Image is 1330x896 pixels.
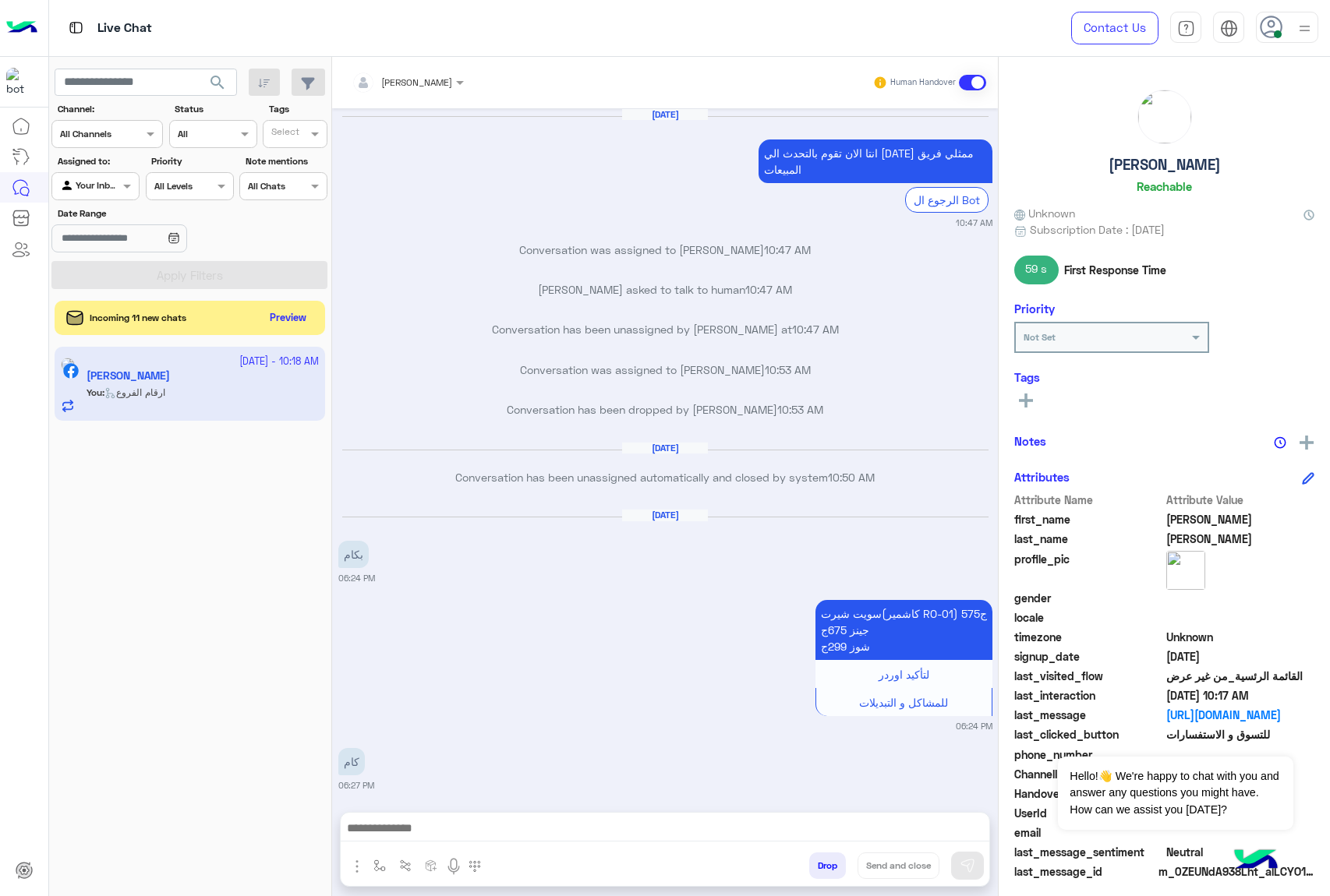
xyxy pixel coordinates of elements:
[1166,629,1315,645] span: Unknown
[890,76,956,89] small: Human Handover
[367,852,393,878] button: select flow
[1014,707,1163,723] span: last_message
[1166,590,1315,606] span: null
[1030,221,1165,238] span: Subscription Date : [DATE]
[269,125,299,143] div: Select
[90,311,186,325] span: Incoming 11 new chats
[905,187,989,213] div: الرجوع ال Bot
[1014,766,1163,782] span: ChannelId
[269,102,326,116] label: Tags
[1166,511,1315,527] span: محمد
[1166,844,1315,860] span: 0
[879,668,929,681] span: لتأكيد اوردر
[199,69,237,102] button: search
[338,242,992,258] p: Conversation was assigned to [PERSON_NAME]
[859,696,948,709] span: للمشاكل و التبديلات
[1166,648,1315,665] span: 2024-08-13T07:48:48.858Z
[338,748,365,775] p: 4/11/2024, 6:27 PM
[338,321,992,337] p: Conversation has been unassigned by [PERSON_NAME] at
[1166,687,1315,704] span: 2025-10-05T07:17:48.014Z
[381,76,452,88] span: [PERSON_NAME]
[6,12,37,44] img: Logo
[956,217,992,229] small: 10:47 AM
[1138,90,1191,143] img: picture
[759,139,992,183] p: 28/8/2024, 10:47 AM
[1014,434,1046,448] h6: Notes
[1014,687,1163,704] span: last_interaction
[1014,511,1163,527] span: first_name
[1014,629,1163,645] span: timezone
[58,206,232,220] label: Date Range
[444,857,463,876] img: send voice note
[175,102,255,116] label: Status
[1295,19,1314,38] img: profile
[1064,262,1166,278] span: First Response Time
[1014,551,1163,587] span: profile_pic
[58,154,138,168] label: Assigned to:
[956,720,992,732] small: 06:24 PM
[1014,863,1155,880] span: last_message_id
[1109,156,1221,174] h5: [PERSON_NAME]
[338,469,992,485] p: Conversation has been unassigned automatically and closed by system
[399,859,412,872] img: Trigger scenario
[1177,19,1195,37] img: tab
[622,109,708,120] h6: [DATE]
[1014,205,1075,221] span: Unknown
[792,323,839,336] span: 10:47 AM
[6,68,34,96] img: 713415422032625
[1166,551,1205,590] img: picture
[1014,668,1163,684] span: last_visited_flow
[1166,824,1315,841] span: null
[1014,805,1163,821] span: UserId
[1014,824,1163,841] span: email
[858,852,939,879] button: Send and close
[777,403,823,416] span: 10:53 AM
[1014,609,1163,626] span: locale
[815,600,992,660] p: 4/11/2024, 6:24 PM
[1166,531,1315,547] span: أحمد
[1158,863,1314,880] span: m_0ZEUNdA938Lht_alLCYO1iafUgJW-sJ1V0vg35ZSfhXLzmZik8KjRIq7RgibhFftUabezFJvvIVtBNT-tFi_6g
[764,243,811,256] span: 10:47 AM
[246,154,326,168] label: Note mentions
[373,859,386,872] img: select flow
[338,541,369,568] p: 4/11/2024, 6:24 PM
[58,102,161,116] label: Channel:
[338,362,992,378] p: Conversation was assigned to [PERSON_NAME]
[469,860,481,873] img: make a call
[1014,302,1055,316] h6: Priority
[809,852,846,879] button: Drop
[1014,492,1163,508] span: Attribute Name
[960,858,975,873] img: send message
[1014,726,1163,743] span: last_clicked_button
[745,283,792,296] span: 10:47 AM
[1274,436,1286,449] img: notes
[828,471,875,484] span: 10:50 AM
[622,443,708,453] h6: [DATE]
[393,852,419,878] button: Trigger scenario
[1014,256,1059,284] span: 59 s
[1071,12,1158,44] a: Contact Us
[1300,436,1314,450] img: add
[338,779,374,792] small: 06:27 PM
[1014,531,1163,547] span: last_name
[338,281,992,298] p: [PERSON_NAME] asked to talk to human
[1166,492,1315,508] span: Attribute Value
[1220,19,1238,37] img: tab
[1014,746,1163,763] span: phone_number
[1166,609,1315,626] span: null
[264,307,313,330] button: Preview
[765,363,811,376] span: 10:53 AM
[1014,590,1163,606] span: gender
[1229,834,1283,888] img: hulul-logo.png
[151,154,232,168] label: Priority
[97,18,152,39] p: Live Chat
[1014,470,1070,484] h6: Attributes
[1166,668,1315,684] span: القائمة الرئسية_من غير عرض
[51,261,327,289] button: Apply Filters
[1024,331,1056,343] b: Not Set
[66,18,86,37] img: tab
[338,572,375,584] small: 06:24 PM
[1137,179,1192,193] h6: Reachable
[1014,370,1314,384] h6: Tags
[1014,785,1163,802] span: HandoverOn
